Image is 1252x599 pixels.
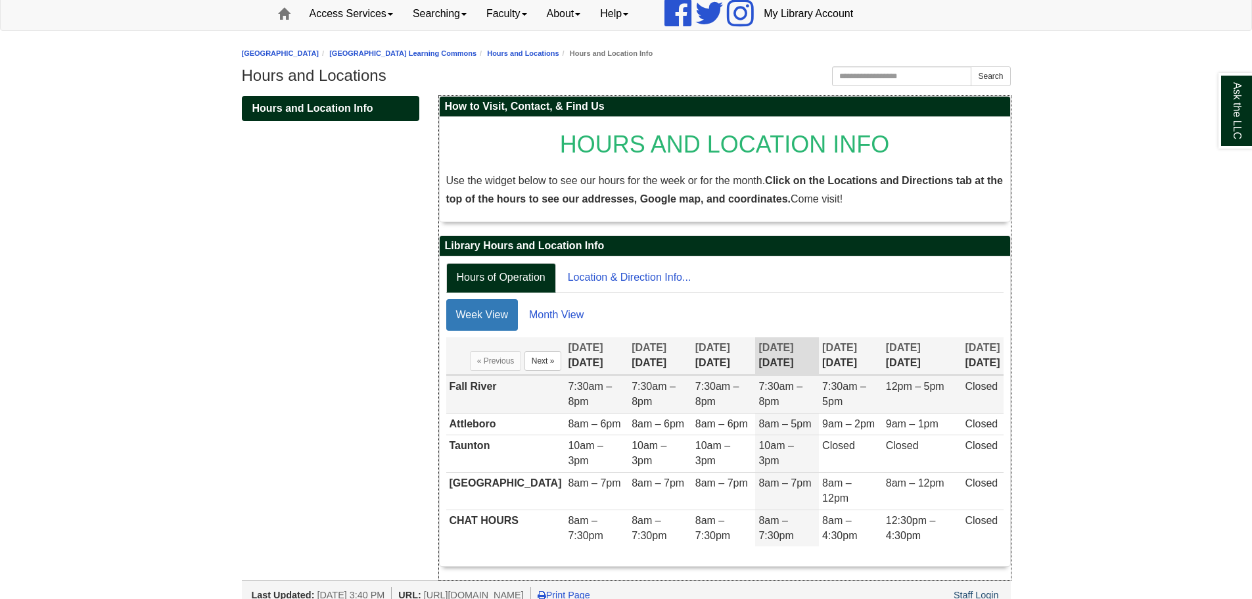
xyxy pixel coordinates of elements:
span: 8am – 6pm [568,418,620,429]
strong: Click on the Locations and Directions tab at the top of the hours to see our addresses, Google ma... [446,175,1003,204]
li: Hours and Location Info [559,47,653,60]
a: Hours and Location Info [242,96,419,121]
span: 7:30am – 8pm [758,381,802,407]
h1: Hours and Locations [242,66,1011,85]
span: 8am – 4:30pm [822,515,857,541]
th: [DATE] [883,337,962,375]
a: Month View [519,299,593,331]
span: 9am – 2pm [822,418,875,429]
th: [DATE] [565,337,628,375]
span: 8am – 7:30pm [568,515,603,541]
span: Closed [965,515,998,526]
span: Use the widget below to see our hours for the week or for the month. Come visit! [446,175,1003,204]
span: 7:30am – 8pm [632,381,676,407]
div: Guide Pages [242,96,419,121]
button: Search [971,66,1010,86]
span: 8am – 7pm [632,477,684,489]
span: 10am – 3pm [758,440,793,466]
a: Hours of Operation [446,263,556,293]
span: 8am – 12pm [886,477,944,489]
span: 8am – 7pm [568,477,620,489]
span: [DATE] [758,342,793,353]
span: Closed [822,440,855,451]
span: 8am – 7:30pm [632,515,666,541]
h2: How to Visit, Contact, & Find Us [440,97,1010,117]
td: [GEOGRAPHIC_DATA] [446,473,565,510]
th: [DATE] [819,337,883,375]
span: [DATE] [965,342,1000,353]
span: 8am – 7pm [758,477,811,489]
a: Week View [446,299,518,331]
a: [GEOGRAPHIC_DATA] [242,49,319,57]
span: Closed [965,381,998,392]
td: Taunton [446,435,565,473]
span: 10am – 3pm [695,440,730,466]
span: 7:30am – 8pm [695,381,739,407]
nav: breadcrumb [242,47,1011,60]
span: 7:30am – 5pm [822,381,866,407]
span: [DATE] [695,342,730,353]
span: Closed [965,440,998,451]
span: [DATE] [568,342,603,353]
span: [DATE] [886,342,921,353]
h2: Library Hours and Location Info [440,236,1010,256]
span: Closed [965,477,998,489]
span: 12:30pm – 4:30pm [886,515,936,541]
span: 9am – 1pm [886,418,939,429]
span: 8am – 7:30pm [695,515,730,541]
span: 10am – 3pm [632,440,666,466]
span: Closed [886,440,919,451]
span: Hours and Location Info [252,103,373,114]
span: 8am – 6pm [632,418,684,429]
span: 12pm – 5pm [886,381,944,392]
th: [DATE] [628,337,692,375]
td: Fall River [446,375,565,413]
span: Closed [965,418,998,429]
button: « Previous [470,351,522,371]
span: 8am – 6pm [695,418,748,429]
td: CHAT HOURS [446,510,565,546]
span: 7:30am – 8pm [568,381,612,407]
a: [GEOGRAPHIC_DATA] Learning Commons [329,49,476,57]
span: 10am – 3pm [568,440,603,466]
a: Hours and Locations [487,49,559,57]
span: [DATE] [632,342,666,353]
td: Attleboro [446,413,565,435]
span: 8am – 5pm [758,418,811,429]
span: 8am – 7pm [695,477,748,489]
a: Location & Direction Info... [557,263,702,293]
button: Next » [524,351,562,371]
th: [DATE] [755,337,819,375]
span: HOURS AND LOCATION INFO [560,131,889,158]
span: [DATE] [822,342,857,353]
span: 8am – 7:30pm [758,515,793,541]
span: 8am – 12pm [822,477,851,504]
th: [DATE] [962,337,1003,375]
th: [DATE] [692,337,756,375]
